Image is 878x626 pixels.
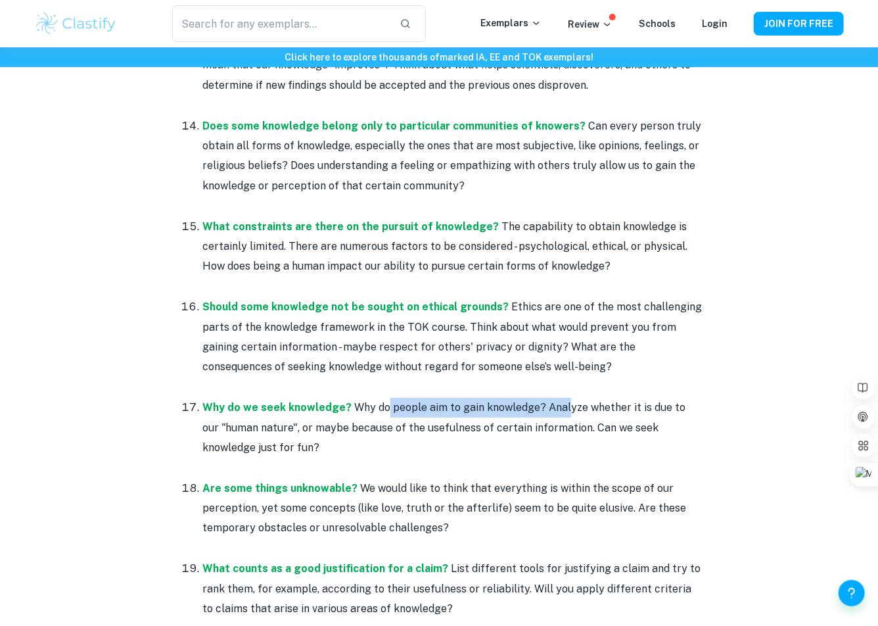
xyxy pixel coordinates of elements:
p: Can every person truly obtain all forms of knowledge, especially the ones that are most subjectiv... [202,116,702,197]
p: The capability to obtain knowledge is certainly limited. There are numerous factors to be conside... [202,217,702,277]
a: Should some knowledge not be sought on ethical grounds? [202,301,509,313]
p: List different tools for justifying a claim and try to rank them, for example, according to their... [202,559,702,619]
h6: Click here to explore thousands of marked IA, EE and TOK exemplars ! [3,50,875,64]
p: We would like to think that everything is within the scope of our perception, yet some concepts (... [202,479,702,539]
p: Review [568,17,612,32]
a: What counts as a good justification for a claim? [202,562,448,575]
a: Are some things unknowable? [202,482,358,494]
input: Search for any exemplars... [172,5,389,42]
a: Does some knowledge belong only to particular communities of knowers? [202,120,586,132]
p: Why do people aim to gain knowledge? Analyze whether it is due to our "human nature", or maybe be... [202,398,702,458]
img: Clastify logo [34,11,118,37]
p: Exemplars [480,16,542,30]
p: Ethics are one of the most challenging parts of the knowledge framework in the TOK course. Think ... [202,297,702,377]
a: What constraints are there on the pursuit of knowledge? [202,220,499,233]
a: Schools [639,18,676,29]
button: Help and Feedback [839,580,865,606]
button: JOIN FOR FREE [754,12,844,36]
a: Login [702,18,728,29]
a: Why do we seek knowledge? [202,401,352,414]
